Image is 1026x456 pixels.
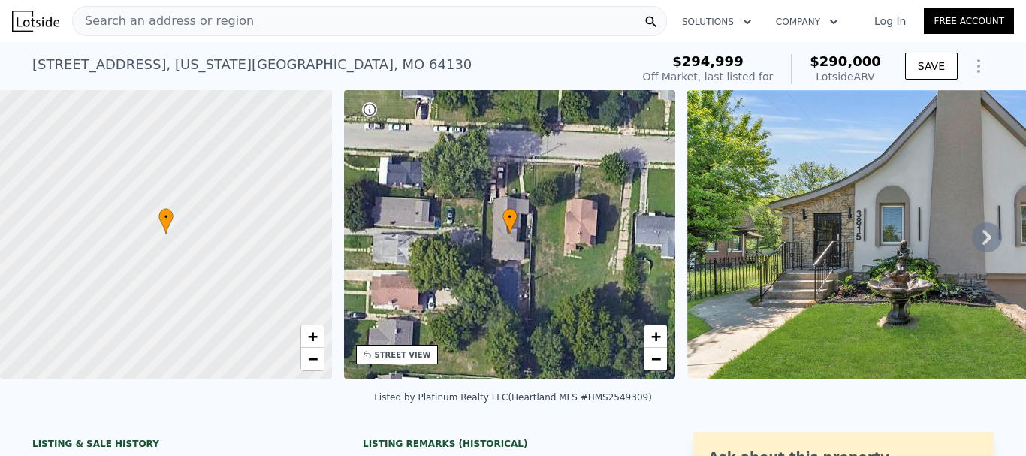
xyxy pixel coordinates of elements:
[375,349,431,361] div: STREET VIEW
[158,208,174,234] div: •
[502,208,518,234] div: •
[363,438,663,450] div: Listing Remarks (Historical)
[810,69,881,84] div: Lotside ARV
[810,53,881,69] span: $290,000
[964,51,994,81] button: Show Options
[158,210,174,224] span: •
[32,438,333,453] div: LISTING & SALE HISTORY
[32,54,472,75] div: [STREET_ADDRESS] , [US_STATE][GEOGRAPHIC_DATA] , MO 64130
[905,53,958,80] button: SAVE
[12,11,59,32] img: Lotside
[856,14,924,29] a: Log In
[644,325,667,348] a: Zoom in
[73,12,254,30] span: Search an address or region
[672,53,744,69] span: $294,999
[374,392,652,403] div: Listed by Platinum Realty LLC (Heartland MLS #HMS2549309)
[924,8,1014,34] a: Free Account
[301,348,324,370] a: Zoom out
[307,349,317,368] span: −
[643,69,774,84] div: Off Market, last listed for
[764,8,850,35] button: Company
[307,327,317,346] span: +
[651,327,661,346] span: +
[644,348,667,370] a: Zoom out
[301,325,324,348] a: Zoom in
[502,210,518,224] span: •
[670,8,764,35] button: Solutions
[651,349,661,368] span: −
